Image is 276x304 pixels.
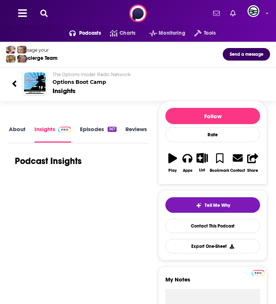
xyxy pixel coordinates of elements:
[15,156,82,167] h1: Podcast Insights
[199,168,205,173] div: List
[209,148,230,177] button: Bookmark
[230,168,245,173] div: Contact
[180,148,195,177] button: Apps
[9,126,26,142] a: About
[165,108,260,124] button: Follow
[165,148,180,177] button: Play
[248,5,259,17] img: User Profile
[53,72,131,77] span: The Options Insider Radio Network
[247,168,258,173] div: Share
[230,148,245,177] a: Contact
[204,28,216,38] span: Tools
[248,5,264,21] a: Logged in as GlobalPrairie
[129,4,147,22] img: Podchaser - Follow, Share and Rate Podcasts
[195,148,210,177] button: List
[245,148,260,177] button: Share
[140,27,185,39] button: open menu
[125,126,155,142] a: Reviews2
[165,197,260,213] button: tell me why sparkleTell Me Why
[6,55,16,63] img: Jon Profile
[183,168,192,173] div: Apps
[165,219,260,233] a: Contact This Podcast
[6,46,16,54] img: Sydney Profile
[248,5,259,17] span: Logged in as GlobalPrairie
[205,202,230,208] span: Tell Me Why
[17,55,27,63] img: Barbara Profile
[80,126,117,142] a: Episodes367
[168,168,177,173] div: Play
[34,126,71,142] a: InsightsPodchaser Pro
[101,27,135,39] a: Charts
[252,269,265,276] a: Pro website
[165,276,260,289] label: My Notes
[18,55,57,61] div: Concierge Team
[252,270,265,276] img: Podchaser Pro
[60,27,101,39] button: open menu
[159,28,185,38] span: Monitoring
[227,7,239,20] a: Show notifications dropdown
[53,87,75,95] div: Insights
[210,168,229,173] div: Bookmark
[53,72,264,85] h2: Options Boot Camp
[58,127,71,133] img: Podchaser Pro
[108,127,117,132] div: 367
[223,48,270,61] button: Send a message
[79,28,101,38] span: Podcasts
[185,27,216,39] button: open menu
[120,28,135,38] span: Charts
[196,202,202,208] img: tell me why sparkle
[17,46,27,54] img: Jules Profile
[165,127,260,142] div: Rate
[18,47,57,53] div: Message your
[210,7,223,20] a: Show notifications dropdown
[165,239,260,253] button: Export One-Sheet
[24,72,46,94] img: Options Boot Camp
